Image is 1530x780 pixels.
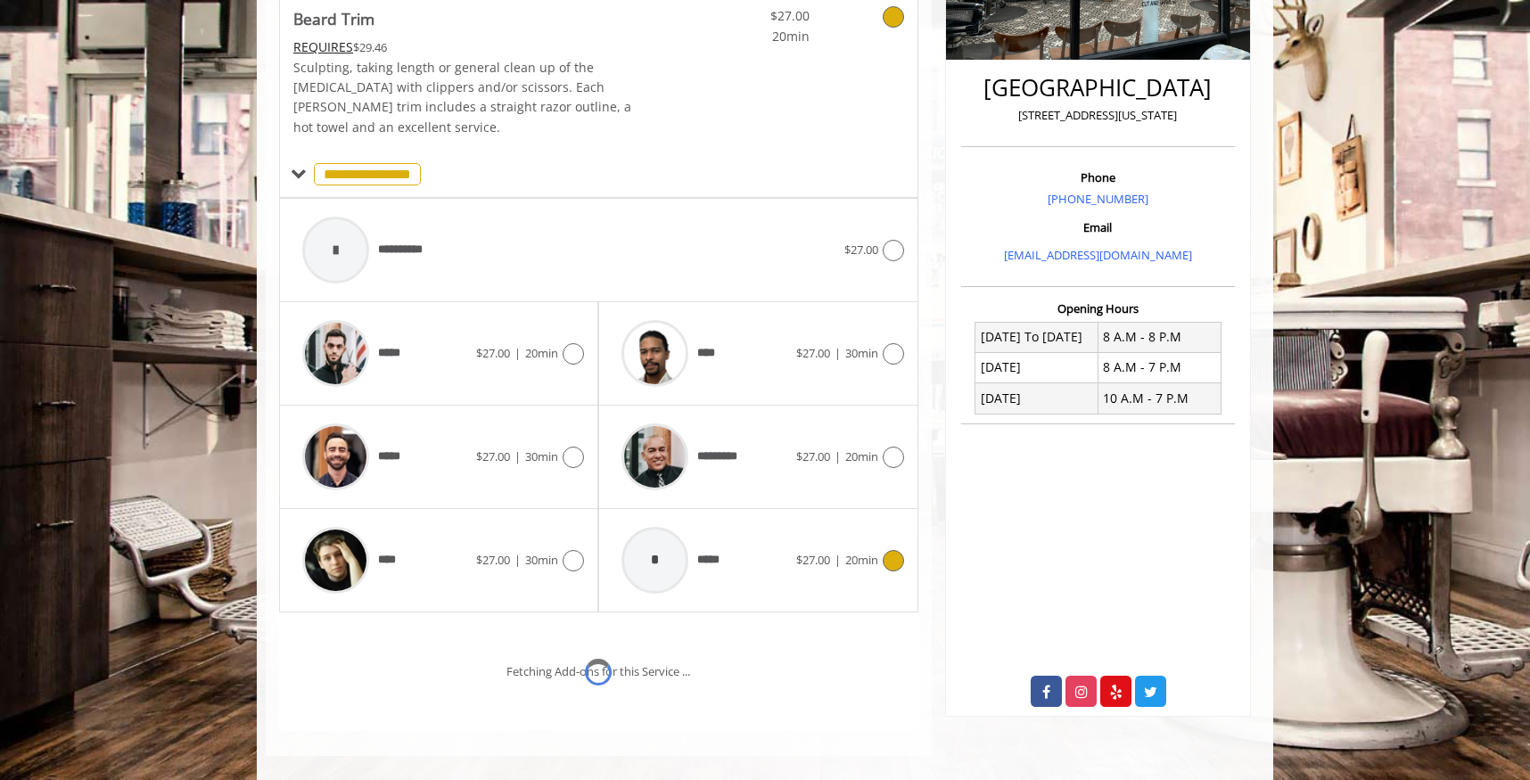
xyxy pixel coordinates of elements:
span: 20min [845,448,878,464]
span: 30min [525,448,558,464]
td: 8 A.M - 7 P.M [1098,352,1221,382]
h3: Email [966,221,1230,234]
span: | [835,448,841,464]
td: [DATE] [975,352,1098,382]
td: 10 A.M - 7 P.M [1098,383,1221,414]
span: | [835,552,841,568]
p: Sculpting, taking length or general clean up of the [MEDICAL_DATA] with clippers and/or scissors.... [293,58,652,138]
b: Beard Trim [293,6,374,31]
div: $29.46 [293,37,652,57]
a: [EMAIL_ADDRESS][DOMAIN_NAME] [1004,247,1192,263]
h3: Opening Hours [961,302,1235,315]
span: $27.00 [796,552,830,568]
p: [STREET_ADDRESS][US_STATE] [966,106,1230,125]
span: $27.00 [476,552,510,568]
td: [DATE] [975,383,1098,414]
span: | [514,448,521,464]
span: $27.00 [844,242,878,258]
span: $27.00 [796,448,830,464]
a: [PHONE_NUMBER] [1048,191,1148,207]
span: 20min [704,27,810,46]
span: | [514,345,521,361]
h2: [GEOGRAPHIC_DATA] [966,75,1230,101]
span: This service needs some Advance to be paid before we block your appointment [293,38,353,55]
span: 20min [525,345,558,361]
h3: Phone [966,171,1230,184]
span: 20min [845,552,878,568]
span: $27.00 [476,448,510,464]
span: 30min [525,552,558,568]
span: 30min [845,345,878,361]
span: | [835,345,841,361]
span: $27.00 [796,345,830,361]
td: [DATE] To [DATE] [975,322,1098,352]
span: $27.00 [704,6,810,26]
span: $27.00 [476,345,510,361]
div: Fetching Add-ons for this Service ... [506,662,690,681]
td: 8 A.M - 8 P.M [1098,322,1221,352]
span: | [514,552,521,568]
